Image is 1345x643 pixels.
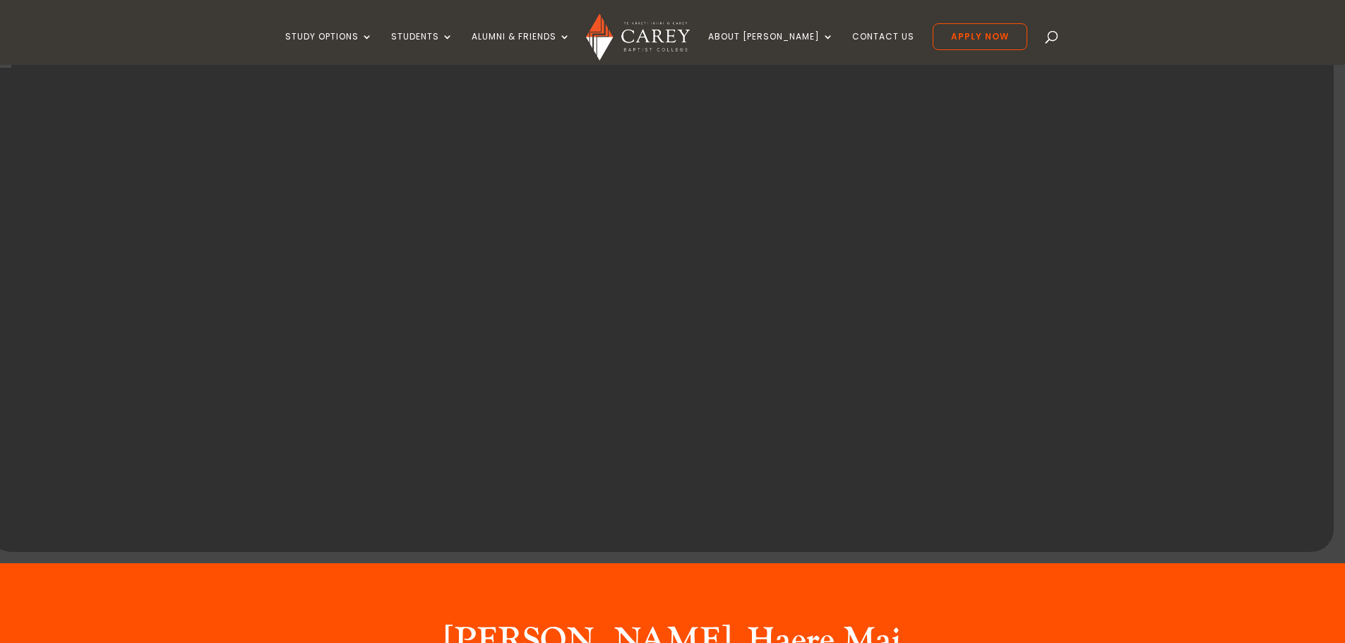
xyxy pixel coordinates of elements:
a: Students [391,32,453,65]
a: Alumni & Friends [472,32,570,65]
a: Contact Us [852,32,914,65]
a: Study Options [285,32,373,65]
img: Carey Baptist College [586,13,690,61]
a: About [PERSON_NAME] [708,32,834,65]
a: Apply Now [933,23,1027,50]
